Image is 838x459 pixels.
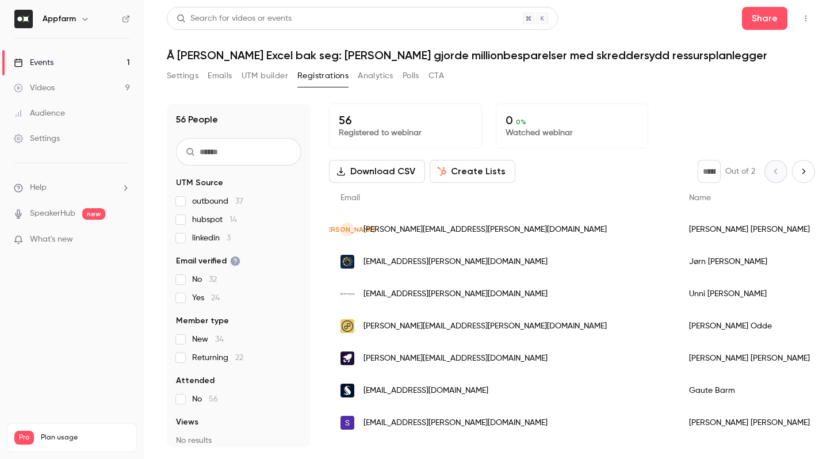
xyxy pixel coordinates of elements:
[363,353,548,365] span: [PERSON_NAME][EMAIL_ADDRESS][DOMAIN_NAME]
[430,160,515,183] button: Create Lists
[209,276,217,284] span: 32
[403,67,419,85] button: Polls
[363,320,607,332] span: [PERSON_NAME][EMAIL_ADDRESS][PERSON_NAME][DOMAIN_NAME]
[82,208,105,220] span: new
[30,208,75,220] a: SpeakerHub
[297,67,349,85] button: Registrations
[358,67,393,85] button: Analytics
[192,292,220,304] span: Yes
[792,160,815,183] button: Next page
[192,393,218,405] span: No
[14,133,60,144] div: Settings
[177,13,292,25] div: Search for videos or events
[340,351,354,365] img: appfarm.io
[340,287,354,301] img: agdervent.no
[340,416,354,430] img: skanska.no
[30,182,47,194] span: Help
[340,319,354,333] img: contur.no
[176,416,198,428] span: Views
[167,67,198,85] button: Settings
[30,234,73,246] span: What's new
[363,385,488,397] span: [EMAIL_ADDRESS][DOMAIN_NAME]
[211,294,220,302] span: 24
[320,224,375,235] span: [PERSON_NAME]
[192,334,224,345] span: New
[208,67,232,85] button: Emails
[176,113,218,127] h1: 56 People
[742,7,787,30] button: Share
[192,214,237,225] span: hubspot
[215,335,224,343] span: 34
[43,13,76,25] h6: Appfarm
[14,182,130,194] li: help-dropdown-opener
[192,274,217,285] span: No
[14,108,65,119] div: Audience
[176,315,229,327] span: Member type
[235,197,243,205] span: 37
[339,127,472,139] p: Registered to webinar
[41,433,129,442] span: Plan usage
[176,255,240,267] span: Email verified
[14,82,55,94] div: Videos
[242,67,288,85] button: UTM builder
[235,354,243,362] span: 22
[14,431,34,445] span: Pro
[116,235,130,245] iframe: Noticeable Trigger
[176,435,301,446] p: No results
[192,352,243,364] span: Returning
[227,234,231,242] span: 3
[506,127,639,139] p: Watched webinar
[14,57,53,68] div: Events
[229,216,237,224] span: 14
[340,384,354,397] img: syljuaasen.no
[14,10,33,28] img: Appfarm
[209,395,218,403] span: 56
[329,160,425,183] button: Download CSV
[725,166,755,177] p: Out of 2
[516,118,526,126] span: 0 %
[176,375,215,387] span: Attended
[192,232,231,244] span: linkedin
[363,256,548,268] span: [EMAIL_ADDRESS][PERSON_NAME][DOMAIN_NAME]
[340,194,360,202] span: Email
[428,67,444,85] button: CTA
[363,288,548,300] span: [EMAIL_ADDRESS][PERSON_NAME][DOMAIN_NAME]
[689,194,711,202] span: Name
[363,224,607,236] span: [PERSON_NAME][EMAIL_ADDRESS][PERSON_NAME][DOMAIN_NAME]
[339,113,472,127] p: 56
[340,255,354,269] img: lns.no
[167,48,815,62] h1: Å [PERSON_NAME] Excel bak seg: [PERSON_NAME] gjorde millionbesparelser med skreddersydd ressurspl...
[363,417,548,429] span: [EMAIL_ADDRESS][PERSON_NAME][DOMAIN_NAME]
[506,113,639,127] p: 0
[192,196,243,207] span: outbound
[176,177,223,189] span: UTM Source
